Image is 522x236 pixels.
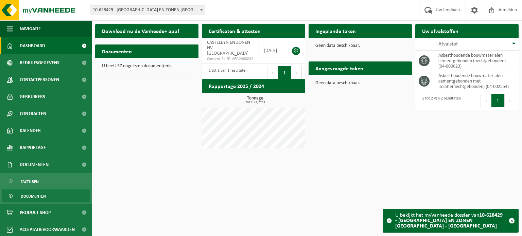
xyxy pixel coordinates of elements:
button: Next [291,66,302,79]
p: Geen data beschikbaar. [315,43,405,48]
h2: Rapportage 2025 / 2024 [202,79,271,92]
h3: Tonnage [205,96,305,104]
td: asbesthoudende bouwmaterialen cementgebonden (hechtgebonden) (04-000023) [433,51,519,71]
div: 1 tot 2 van 2 resultaten [419,93,461,108]
button: Next [505,94,515,107]
span: Gebruikers [20,88,45,105]
button: Previous [481,94,491,107]
span: Kalender [20,122,41,139]
span: Dashboard [20,37,45,54]
h2: Aangevraagde taken [309,61,370,75]
button: 1 [491,94,505,107]
div: 1 tot 1 van 1 resultaten [205,65,247,80]
a: Documenten [2,189,90,202]
span: Documenten [21,190,46,203]
h2: Ingeplande taken [309,24,363,37]
span: 2025: 41,270 t [205,101,305,104]
div: U bekijkt het myVanheede dossier van [395,209,505,232]
span: Facturen [21,175,39,188]
td: [DATE] [259,38,285,63]
h2: Documenten [95,44,139,58]
span: Product Shop [20,204,51,221]
td: asbesthoudende bouwmaterialen cementgebonden met isolatie(hechtgebonden) (04-002554) [433,71,519,91]
a: Facturen [2,175,90,188]
button: Previous [267,66,278,79]
a: Bekijk rapportage [255,92,304,106]
span: Navigatie [20,20,41,37]
span: CASTELEYN EN ZONEN NV - [GEOGRAPHIC_DATA] [207,40,250,56]
h2: Download nu de Vanheede+ app! [95,24,186,37]
button: 1 [278,66,291,79]
span: Afvalstof [438,41,458,47]
span: Rapportage [20,139,46,156]
span: Documenten [20,156,49,173]
h2: Certificaten & attesten [202,24,267,37]
span: Contactpersonen [20,71,59,88]
strong: 10-628429 - [GEOGRAPHIC_DATA] EN ZONEN [GEOGRAPHIC_DATA] - [GEOGRAPHIC_DATA] [395,213,503,229]
h2: Uw afvalstoffen [415,24,465,37]
p: U heeft 37 ongelezen document(en). [102,64,192,69]
p: Geen data beschikbaar. [315,81,405,86]
span: Consent-SelfD-VEG2400042 [207,56,254,62]
span: Contracten [20,105,46,122]
span: 10-628429 - CASTELEYN EN ZONEN NV - MEULEBEKE [90,5,205,15]
span: Bedrijfsgegevens [20,54,59,71]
